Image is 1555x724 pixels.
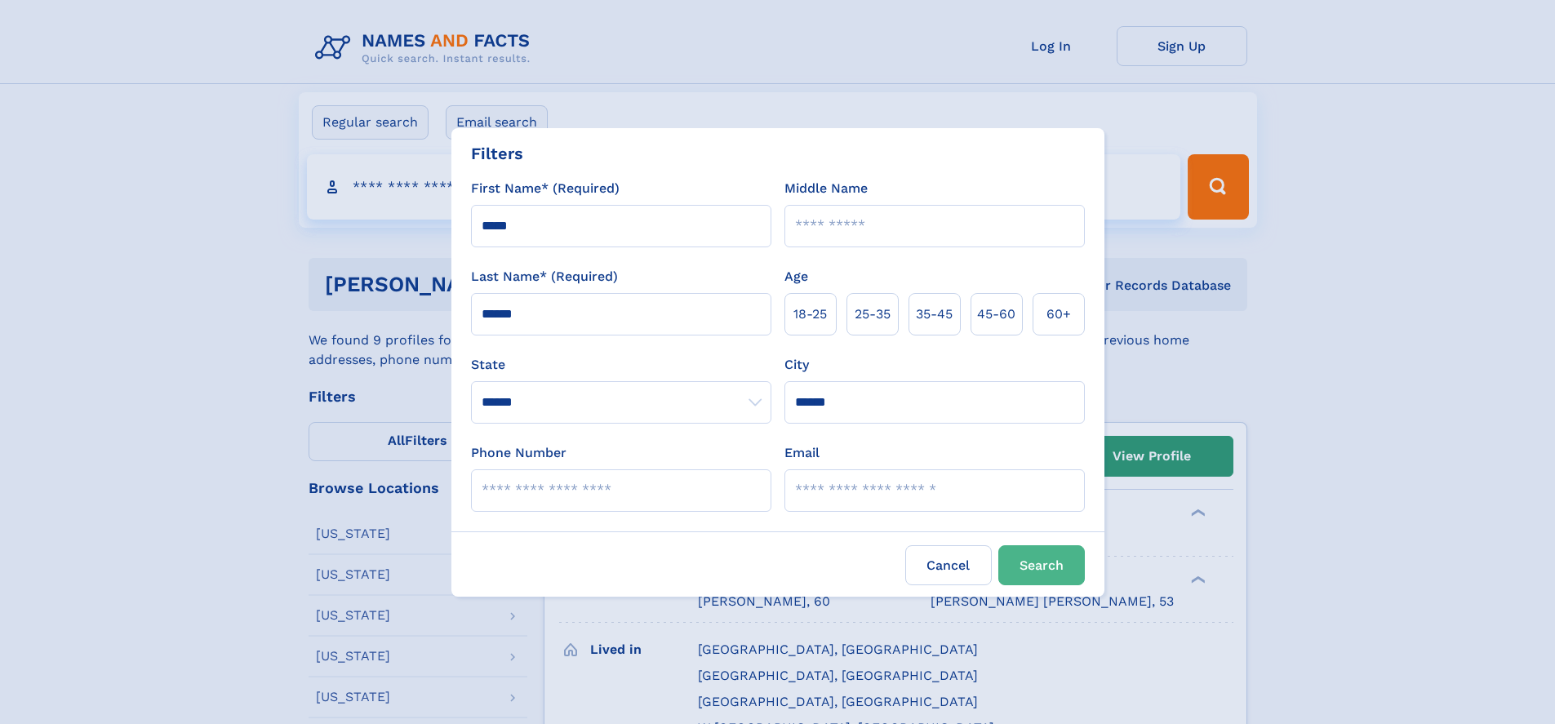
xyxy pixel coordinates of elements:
label: Age [784,267,808,286]
label: Email [784,443,820,463]
span: 18‑25 [793,304,827,324]
button: Search [998,545,1085,585]
label: Cancel [905,545,992,585]
label: State [471,355,771,375]
span: 45‑60 [977,304,1015,324]
label: City [784,355,809,375]
span: 60+ [1046,304,1071,324]
label: Middle Name [784,179,868,198]
label: Last Name* (Required) [471,267,618,286]
label: Phone Number [471,443,566,463]
label: First Name* (Required) [471,179,620,198]
div: Filters [471,141,523,166]
span: 25‑35 [855,304,891,324]
span: 35‑45 [916,304,953,324]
